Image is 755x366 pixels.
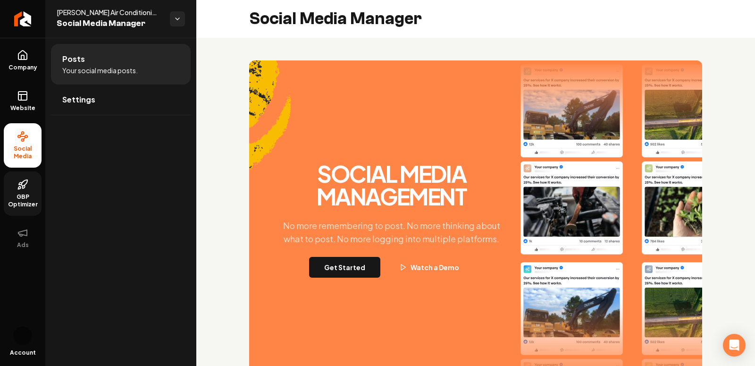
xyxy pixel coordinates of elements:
[4,83,42,119] a: Website
[4,171,42,216] a: GBP Optimizer
[723,334,746,357] div: Open Intercom Messenger
[14,11,32,26] img: Rebolt Logo
[642,65,744,255] img: Post Two
[309,257,380,278] button: Get Started
[10,349,36,357] span: Account
[51,85,191,115] a: Settings
[13,241,33,249] span: Ads
[520,63,622,254] img: Post One
[62,53,85,65] span: Posts
[4,42,42,79] a: Company
[5,64,41,71] span: Company
[249,60,291,196] img: Accent
[13,326,32,345] img: Camilo Vargas
[7,104,39,112] span: Website
[384,257,474,278] button: Watch a Demo
[62,94,95,105] span: Settings
[266,162,517,208] h2: Social Media Management
[266,219,517,246] p: No more remembering to post. No more thinking about what to post. No more logging into multiple p...
[57,17,162,30] span: Social Media Manager
[57,8,162,17] span: [PERSON_NAME] Air Conditioning and Heating
[13,326,32,345] button: Open user button
[249,9,422,28] h2: Social Media Manager
[4,220,42,256] button: Ads
[4,145,42,160] span: Social Media
[4,193,42,208] span: GBP Optimizer
[62,66,138,75] span: Your social media posts.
